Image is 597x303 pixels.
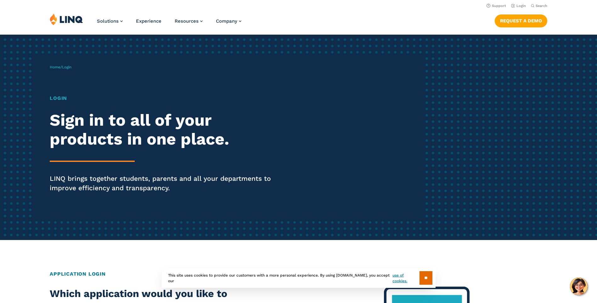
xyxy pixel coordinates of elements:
button: Hello, have a question? Let’s chat. [570,277,588,295]
nav: Button Navigation [495,13,547,27]
p: LINQ brings together students, parents and all your departments to improve efficiency and transpa... [50,174,280,193]
a: Solutions [97,18,123,24]
a: Login [511,4,526,8]
span: Solutions [97,18,119,24]
span: / [50,65,71,69]
a: use of cookies. [392,272,419,284]
span: Company [216,18,237,24]
button: Open Search Bar [531,3,547,8]
span: Login [62,65,71,69]
img: LINQ | K‑12 Software [50,13,83,25]
nav: Primary Navigation [97,13,241,34]
h2: Application Login [50,270,547,278]
span: Search [536,4,547,8]
a: Resources [175,18,203,24]
h1: Login [50,94,280,102]
a: Home [50,65,60,69]
h2: Sign in to all of your products in one place. [50,111,280,149]
a: Support [487,4,506,8]
a: Experience [136,18,161,24]
a: Request a Demo [495,14,547,27]
a: Company [216,18,241,24]
div: This site uses cookies to provide our customers with a more personal experience. By using [DOMAIN... [162,268,436,288]
span: Resources [175,18,199,24]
